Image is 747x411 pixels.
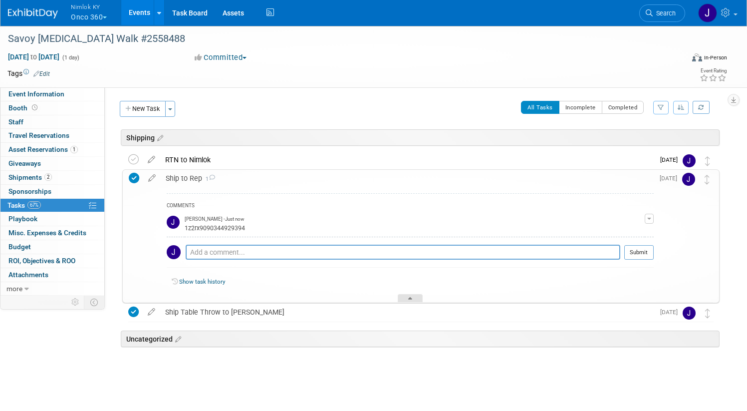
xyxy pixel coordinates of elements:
i: Move task [705,309,710,318]
div: Shipping [121,129,720,146]
td: Tags [7,68,50,78]
span: to [29,53,38,61]
a: Giveaways [0,157,104,170]
span: Asset Reservations [8,145,78,153]
span: Misc. Expenses & Credits [8,229,86,237]
button: Completed [602,101,644,114]
i: Move task [705,156,710,166]
a: Shipments2 [0,171,104,184]
span: Nimlok KY [71,1,107,12]
div: Uncategorized [121,331,720,347]
div: Event Rating [700,68,727,73]
span: ROI, Objectives & ROO [8,257,75,265]
button: Incomplete [559,101,602,114]
img: Jamie Dunn [167,245,181,259]
td: Personalize Event Tab Strip [67,296,84,309]
a: Refresh [693,101,710,114]
span: Giveaways [8,159,41,167]
a: Travel Reservations [0,129,104,142]
a: edit [143,308,160,317]
button: Committed [191,52,250,63]
a: Misc. Expenses & Credits [0,226,104,240]
div: Event Format [620,52,727,67]
span: 2 [44,173,52,181]
a: Attachments [0,268,104,282]
span: Budget [8,243,31,251]
a: Show task history [179,278,225,285]
a: Staff [0,115,104,129]
span: Search [653,9,676,17]
a: edit [143,174,161,183]
span: Event Information [8,90,64,98]
a: Edit sections [173,334,181,344]
div: Ship to Rep [161,170,654,187]
button: All Tasks [521,101,559,114]
span: [PERSON_NAME] - Just now [185,216,244,223]
span: Booth [8,104,39,112]
span: [DATE] [660,156,683,163]
img: ExhibitDay [8,8,58,18]
span: Playbook [8,215,37,223]
a: Sponsorships [0,185,104,198]
img: Jamie Dunn [683,307,696,320]
img: Jamie Dunn [167,216,180,229]
button: New Task [120,101,166,117]
div: COMMENTS [167,201,654,212]
span: [DATE] [660,175,682,182]
a: Event Information [0,87,104,101]
a: more [0,282,104,296]
div: Savoy [MEDICAL_DATA] Walk #2558488 [4,30,666,48]
img: Format-Inperson.png [692,53,702,61]
span: Tasks [7,201,41,209]
a: Tasks67% [0,199,104,212]
span: Travel Reservations [8,131,69,139]
span: Staff [8,118,23,126]
button: Submit [624,245,654,260]
a: Edit [33,70,50,77]
span: Booth not reserved yet [30,104,39,111]
a: Asset Reservations1 [0,143,104,156]
img: Jamie Dunn [683,154,696,167]
span: 67% [27,201,41,209]
a: Booth [0,101,104,115]
span: (1 day) [61,54,79,61]
a: edit [143,155,160,164]
div: In-Person [704,54,727,61]
span: [DATE] [DATE] [7,52,60,61]
span: Sponsorships [8,187,51,195]
span: more [6,285,22,293]
img: Jamie Dunn [698,3,717,22]
span: 1 [202,176,215,182]
a: Playbook [0,212,104,226]
img: Jamie Dunn [682,173,695,186]
div: RTN to Nimlok [160,151,654,168]
td: Toggle Event Tabs [84,296,105,309]
div: Ship Table Throw to [PERSON_NAME] [160,304,654,321]
span: Shipments [8,173,52,181]
a: Budget [0,240,104,254]
a: Edit sections [155,132,163,142]
a: Search [639,4,685,22]
span: [DATE] [660,309,683,316]
i: Move task [705,175,710,184]
span: 1 [70,146,78,153]
div: 1z2rx9090344929394 [185,223,645,232]
a: ROI, Objectives & ROO [0,254,104,268]
span: Attachments [8,271,48,279]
